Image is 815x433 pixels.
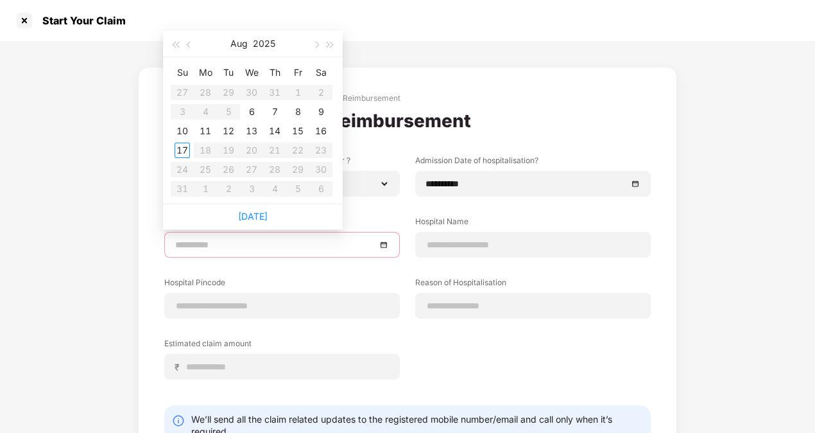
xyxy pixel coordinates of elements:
[35,14,126,27] div: Start Your Claim
[309,102,332,121] td: 2025-08-09
[286,62,309,83] th: Fr
[198,123,213,139] div: 11
[164,338,400,354] label: Estimated claim amount
[244,104,259,119] div: 6
[253,31,275,57] button: 2025
[172,414,185,427] img: svg+xml;base64,PHN2ZyBpZD0iSW5mby0yMHgyMCIgeG1sbnM9Imh0dHA6Ly93d3cudzMub3JnLzIwMDAvc3ZnIiB3aWR0aD...
[286,102,309,121] td: 2025-08-08
[171,62,194,83] th: Su
[217,62,240,83] th: Tu
[175,123,190,139] div: 10
[244,123,259,139] div: 13
[267,104,282,119] div: 7
[290,123,305,139] div: 15
[313,104,329,119] div: 9
[415,155,651,171] label: Admission Date of hospitalisation?
[240,121,263,141] td: 2025-08-13
[175,143,190,158] div: 17
[194,121,217,141] td: 2025-08-11
[267,123,282,139] div: 14
[164,277,400,293] label: Hospital Pincode
[313,123,329,139] div: 16
[309,62,332,83] th: Sa
[194,62,217,83] th: Mo
[415,277,651,293] label: Reason of Hospitalisation
[263,121,286,141] td: 2025-08-14
[171,141,194,160] td: 2025-08-17
[230,31,248,57] button: Aug
[217,121,240,141] td: 2025-08-12
[263,102,286,121] td: 2025-08-07
[286,121,309,141] td: 2025-08-15
[175,361,185,373] span: ₹
[221,123,236,139] div: 12
[263,62,286,83] th: Th
[171,121,194,141] td: 2025-08-10
[240,102,263,121] td: 2025-08-06
[415,216,651,232] label: Hospital Name
[238,211,268,222] a: [DATE]
[240,62,263,83] th: We
[290,104,305,119] div: 8
[287,93,400,103] div: Hospitalisation Reimbursement
[309,121,332,141] td: 2025-08-16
